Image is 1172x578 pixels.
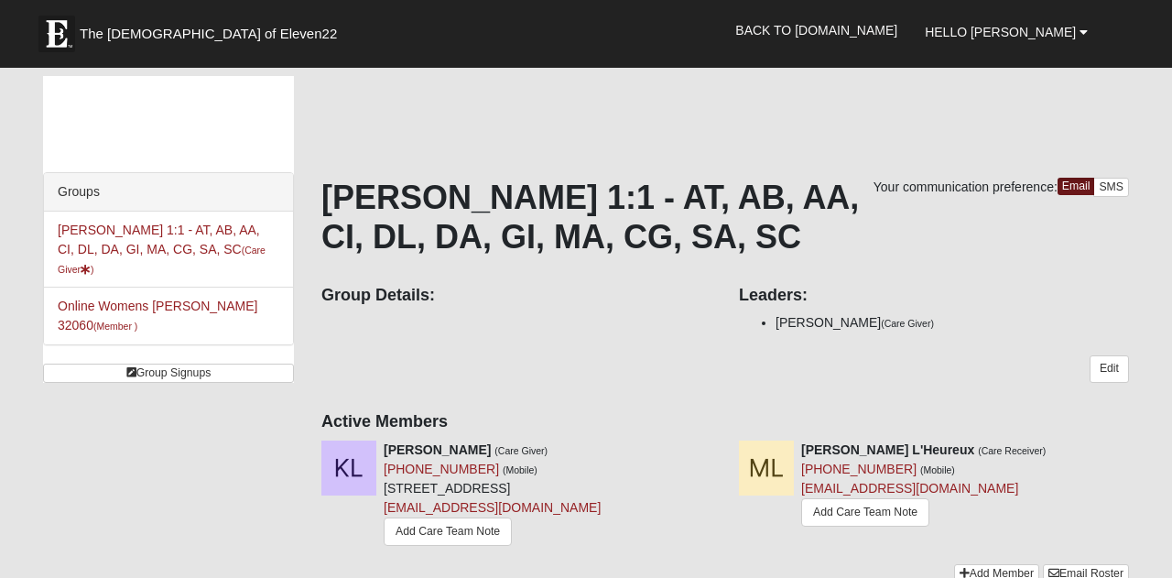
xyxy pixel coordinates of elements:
[80,25,337,43] span: The [DEMOGRAPHIC_DATA] of Eleven22
[384,441,601,551] div: [STREET_ADDRESS]
[739,286,1129,306] h4: Leaders:
[911,9,1101,55] a: Hello [PERSON_NAME]
[1093,178,1129,197] a: SMS
[722,7,911,53] a: Back to [DOMAIN_NAME]
[44,173,293,212] div: Groups
[920,464,955,475] small: (Mobile)
[925,25,1076,39] span: Hello [PERSON_NAME]
[881,318,934,329] small: (Care Giver)
[384,462,499,476] a: [PHONE_NUMBER]
[43,364,294,383] a: Group Signups
[503,464,537,475] small: (Mobile)
[801,462,917,476] a: [PHONE_NUMBER]
[801,481,1018,496] a: [EMAIL_ADDRESS][DOMAIN_NAME]
[801,442,974,457] strong: [PERSON_NAME] L'Heureux
[58,299,257,333] a: Online Womens [PERSON_NAME] 32060(Member )
[321,286,711,306] h4: Group Details:
[874,180,1058,194] span: Your communication preference:
[384,442,491,457] strong: [PERSON_NAME]
[776,313,1129,333] li: [PERSON_NAME]
[58,223,266,276] a: [PERSON_NAME] 1:1 - AT, AB, AA, CI, DL, DA, GI, MA, CG, SA, SC(Care Giver)
[1058,178,1095,195] a: Email
[978,445,1046,456] small: (Care Receiver)
[494,445,548,456] small: (Care Giver)
[38,16,75,52] img: Eleven22 logo
[29,6,396,52] a: The [DEMOGRAPHIC_DATA] of Eleven22
[384,500,601,515] a: [EMAIL_ADDRESS][DOMAIN_NAME]
[321,412,1129,432] h4: Active Members
[321,178,1129,256] h1: [PERSON_NAME] 1:1 - AT, AB, AA, CI, DL, DA, GI, MA, CG, SA, SC
[93,321,137,332] small: (Member )
[801,498,929,527] a: Add Care Team Note
[58,245,266,275] small: (Care Giver )
[1090,355,1129,382] a: Edit
[384,518,512,546] a: Add Care Team Note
